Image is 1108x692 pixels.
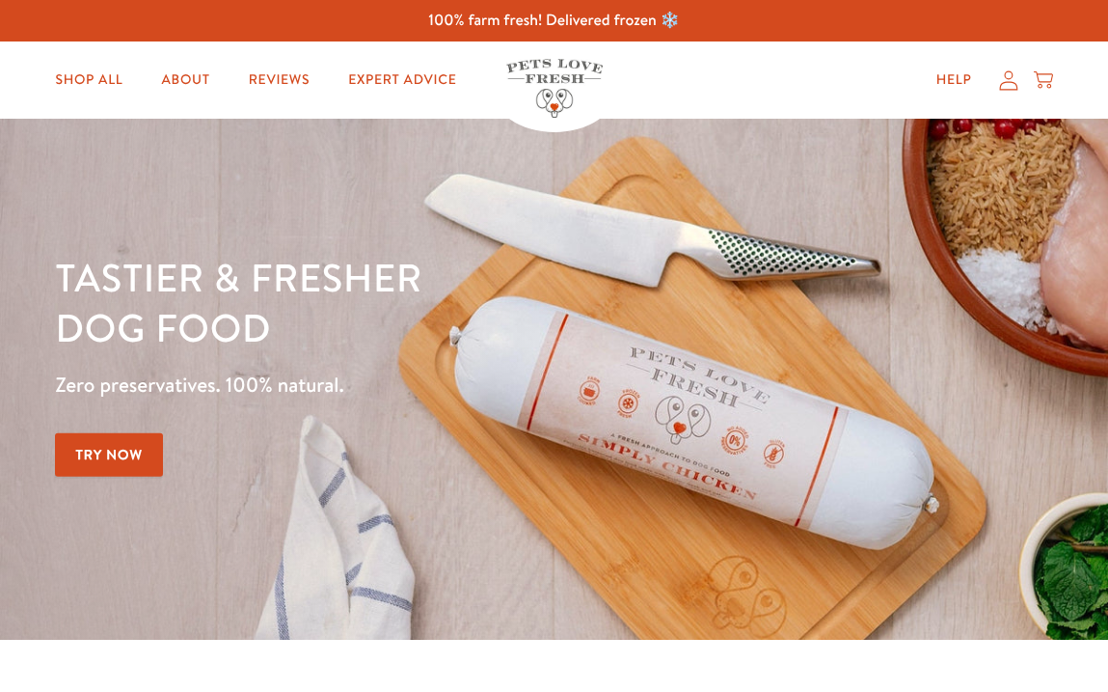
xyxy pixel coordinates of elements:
h1: Tastier & fresher dog food [55,252,719,352]
img: Pets Love Fresh [506,59,603,118]
a: Help [921,61,987,99]
p: Zero preservatives. 100% natural. [55,368,719,402]
a: About [147,61,226,99]
a: Reviews [233,61,325,99]
a: Shop All [40,61,138,99]
a: Expert Advice [333,61,472,99]
a: Try Now [55,433,163,477]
